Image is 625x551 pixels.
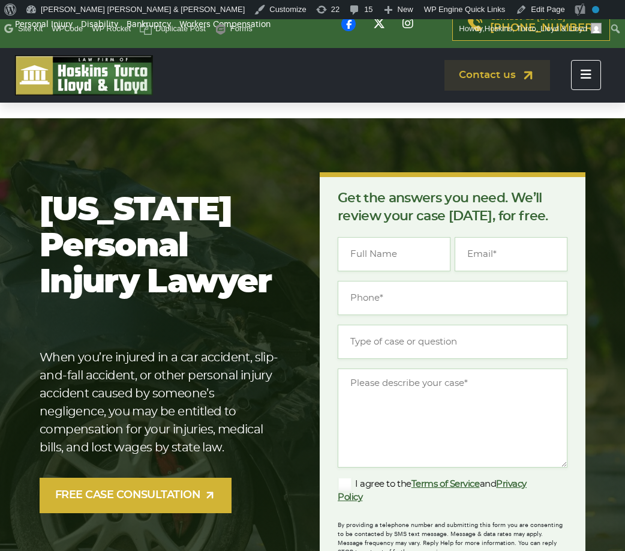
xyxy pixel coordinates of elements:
p: When you’re injured in a car accident, slip-and-fall accident, or other personal injury accident ... [40,349,281,457]
p: Get the answers you need. We’ll review your case [DATE], for free. [338,189,567,225]
a: Terms of Service [411,480,480,489]
a: FREE CASE CONSULTATION [40,478,232,513]
div: No index [592,6,599,13]
img: arrow-up-right-light.svg [204,489,216,501]
a: Howdy, [455,19,606,38]
input: Type of case or question [338,325,567,359]
input: Phone* [338,281,567,315]
label: I agree to the and [338,477,548,504]
a: Contact us [DATE][PHONE_NUMBER] [452,7,610,41]
img: logo [15,55,153,95]
span: Hoskins, Turco, Lloyd & Lloyd [485,24,587,33]
a: WPCode [47,19,88,38]
span: Duplicate Post [155,19,206,38]
span: Forms [230,19,253,38]
button: Toggle navigation [571,60,601,90]
a: Contact us [444,60,550,91]
h1: [US_STATE] Personal Injury Lawyer [40,193,281,301]
a: WP Rocket [88,19,136,38]
span: Site Kit [18,24,43,33]
input: Email* [455,237,567,271]
input: Full Name [338,237,450,271]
